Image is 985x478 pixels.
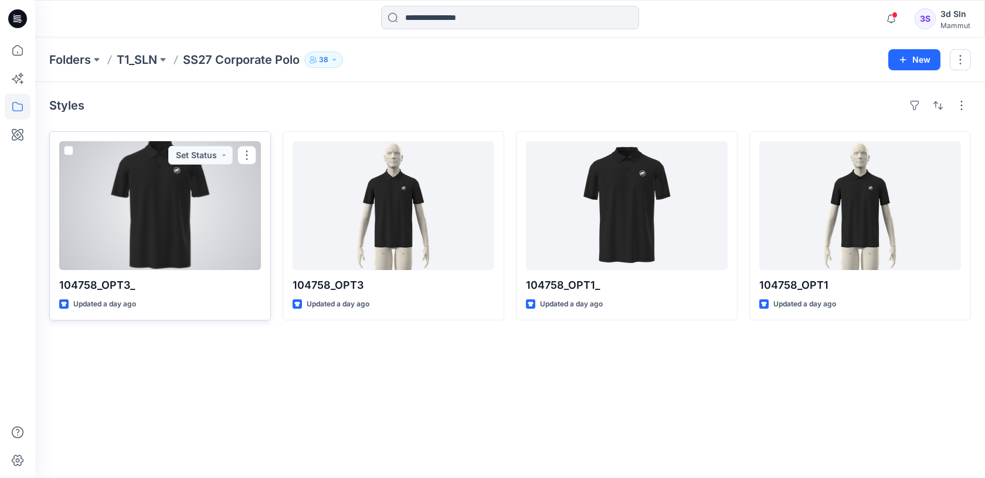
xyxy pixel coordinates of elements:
[183,52,300,68] p: SS27 Corporate Polo
[117,52,157,68] a: T1_SLN
[759,141,961,270] a: 104758_OPT1
[307,298,369,310] p: Updated a day ago
[915,8,936,29] div: 3S
[526,277,728,293] p: 104758_OPT1_
[59,277,261,293] p: 104758_OPT3_
[526,141,728,270] a: 104758_OPT1_
[304,52,343,68] button: 38
[759,277,961,293] p: 104758_OPT1
[888,49,940,70] button: New
[59,141,261,270] a: 104758_OPT3_
[773,298,836,310] p: Updated a day ago
[540,298,603,310] p: Updated a day ago
[49,52,91,68] a: Folders
[940,21,970,30] div: Mammut
[293,141,494,270] a: 104758_OPT3
[293,277,494,293] p: 104758_OPT3
[319,53,328,66] p: 38
[49,98,84,112] h4: Styles
[73,298,136,310] p: Updated a day ago
[940,7,970,21] div: 3d Sln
